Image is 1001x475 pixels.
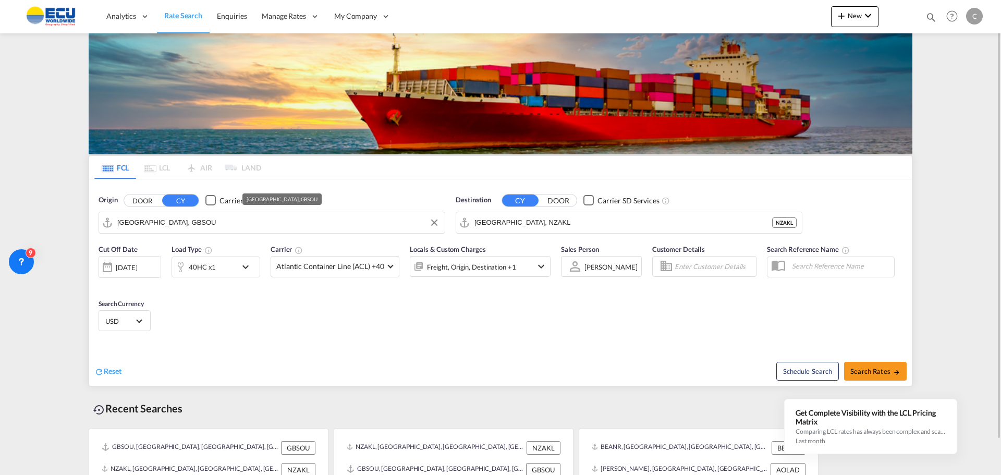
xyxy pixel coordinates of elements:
[347,441,524,455] div: NZAKL, Auckland, New Zealand, Oceania, Oceania
[662,197,670,205] md-icon: Unchecked: Search for CY (Container Yard) services for all selected carriers.Checked : Search for...
[456,195,491,205] span: Destination
[787,258,894,274] input: Search Reference Name
[583,259,639,274] md-select: Sales Person: Chris Rydl
[16,5,86,28] img: 6cccb1402a9411edb762cf9624ab9cda.png
[219,196,282,206] div: Carrier SD Services
[99,195,117,205] span: Origin
[540,194,577,206] button: DOOR
[893,369,900,376] md-icon: icon-arrow-right
[772,217,797,228] div: NZAKL
[94,156,261,179] md-pagination-wrapper: Use the left and right arrow keys to navigate between tabs
[204,246,213,254] md-icon: icon-information-outline
[99,256,161,278] div: [DATE]
[94,156,136,179] md-tab-item: FCL
[205,195,282,206] md-checkbox: Checkbox No Ink
[276,261,384,272] span: Atlantic Container Line (ACL) +40
[295,246,303,254] md-icon: The selected Trucker/Carrierwill be displayed in the rate results If the rates are from another f...
[502,194,539,206] button: CY
[925,11,937,27] div: icon-magnify
[89,33,912,154] img: LCL+%26+FCL+BACKGROUND.png
[99,245,138,253] span: Cut Off Date
[456,212,802,233] md-input-container: Auckland, NZAKL
[925,11,937,23] md-icon: icon-magnify
[767,245,850,253] span: Search Reference Name
[172,257,260,277] div: 40HC x1icon-chevron-down
[835,9,848,22] md-icon: icon-plus 400-fg
[831,6,878,27] button: icon-plus 400-fgNewicon-chevron-down
[844,362,907,381] button: Search Ratesicon-arrow-right
[862,9,874,22] md-icon: icon-chevron-down
[410,256,551,277] div: Freight Origin Destination Factory Stuffingicon-chevron-down
[527,441,560,455] div: NZAKL
[943,7,966,26] div: Help
[89,179,912,386] div: Origin DOOR CY Checkbox No InkUnchecked: Search for CY (Container Yard) services for all selected...
[841,246,850,254] md-icon: Your search will be saved by the below given name
[189,260,216,274] div: 40HC x1
[271,245,303,253] span: Carrier
[966,8,983,25] div: C
[561,245,599,253] span: Sales Person
[835,11,874,20] span: New
[99,277,106,291] md-datepicker: Select
[772,441,805,455] div: BEANR
[850,367,900,375] span: Search Rates
[102,441,278,455] div: GBSOU, Southampton, United Kingdom, GB & Ireland, Europe
[262,11,306,21] span: Manage Rates
[239,261,257,273] md-icon: icon-chevron-down
[584,263,638,271] div: [PERSON_NAME]
[247,193,318,205] div: [GEOGRAPHIC_DATA], GBSOU
[592,441,769,455] div: BEANR, Antwerp, Belgium, Western Europe, Europe
[334,11,377,21] span: My Company
[104,367,121,375] span: Reset
[106,11,136,21] span: Analytics
[162,194,199,206] button: CY
[117,215,440,230] input: Search by Port
[104,313,145,328] md-select: Select Currency: $ USDUnited States Dollar
[164,11,202,20] span: Rate Search
[94,367,104,376] md-icon: icon-refresh
[93,404,105,416] md-icon: icon-backup-restore
[281,441,315,455] div: GBSOU
[116,263,137,272] div: [DATE]
[426,215,442,230] button: Clear Input
[675,259,753,274] input: Enter Customer Details
[99,212,445,233] md-input-container: Southampton, GBSOU
[776,362,839,381] button: Note: By default Schedule search will only considerorigin ports, destination ports and cut off da...
[105,316,135,326] span: USD
[94,366,121,377] div: icon-refreshReset
[474,215,772,230] input: Search by Port
[172,245,213,253] span: Load Type
[217,11,247,20] span: Enquiries
[597,196,660,206] div: Carrier SD Services
[583,195,660,206] md-checkbox: Checkbox No Ink
[410,245,486,253] span: Locals & Custom Charges
[99,300,144,308] span: Search Currency
[943,7,961,25] span: Help
[427,260,516,274] div: Freight Origin Destination Factory Stuffing
[124,194,161,206] button: DOOR
[89,397,187,420] div: Recent Searches
[535,260,547,273] md-icon: icon-chevron-down
[652,245,705,253] span: Customer Details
